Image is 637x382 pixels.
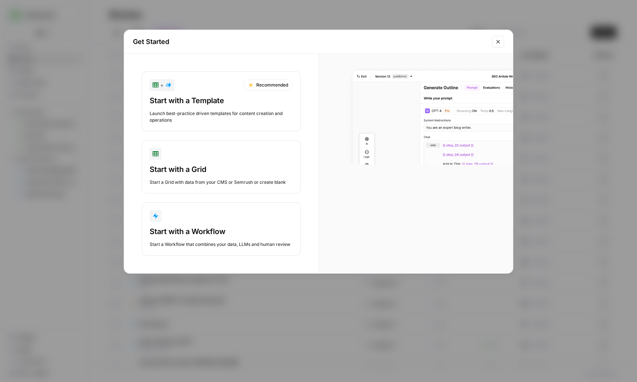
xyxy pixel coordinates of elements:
[150,226,293,237] div: Start with a Workflow
[142,140,301,193] button: Start with a GridStart a Grid with data from your CMS or Semrush or create blank
[243,79,293,91] div: Recommended
[142,202,301,256] button: Start with a WorkflowStart a Workflow that combines your data, LLMs and human review
[150,95,293,106] div: Start with a Template
[150,241,293,248] div: Start a Workflow that combines your data, LLMs and human review
[153,81,171,89] div: +
[150,179,293,186] div: Start a Grid with data from your CMS or Semrush or create blank
[142,71,301,131] button: +RecommendedStart with a TemplateLaunch best-practice driven templates for content creation and o...
[492,36,504,48] button: Close modal
[133,37,488,47] h2: Get Started
[150,110,293,124] div: Launch best-practice driven templates for content creation and operations
[150,164,293,175] div: Start with a Grid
